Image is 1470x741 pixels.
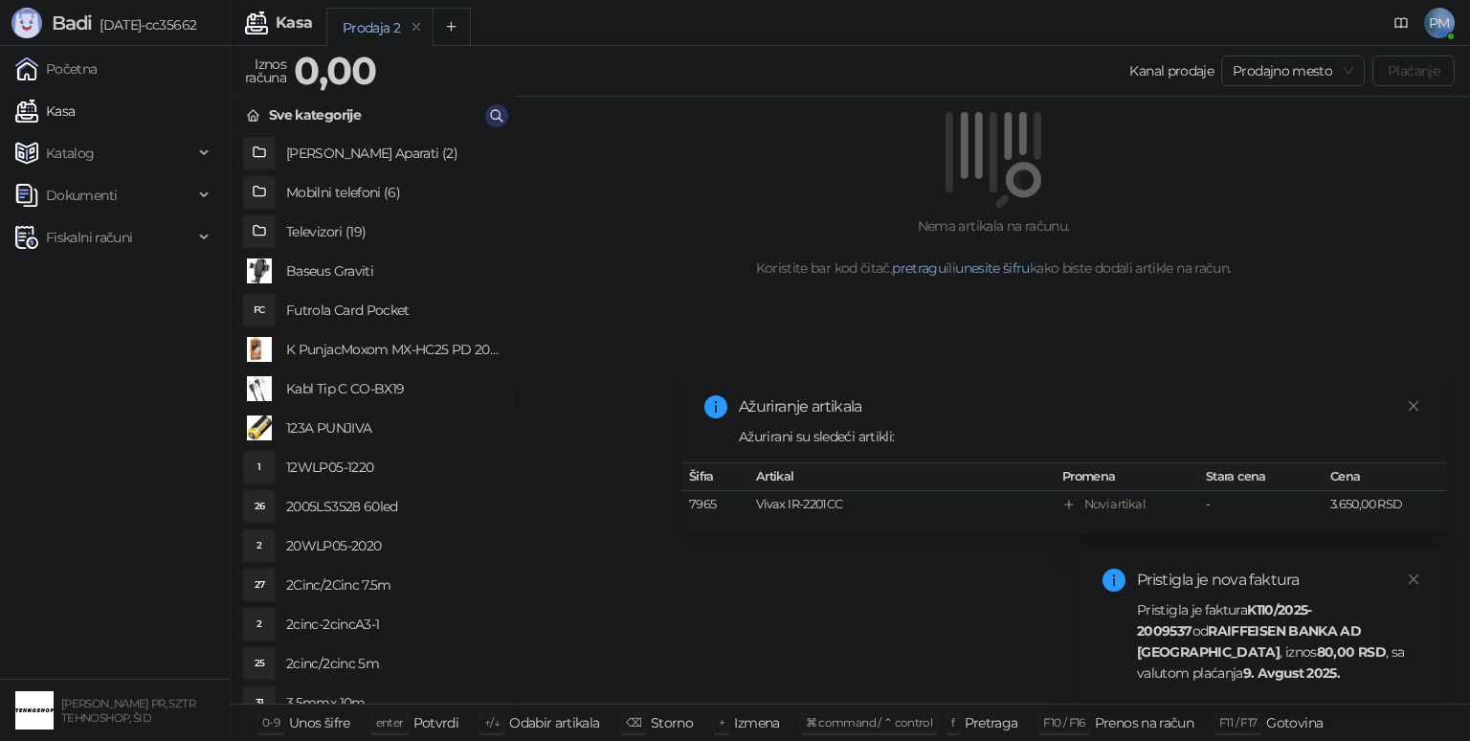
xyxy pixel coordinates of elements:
th: Promena [1055,463,1198,491]
div: Izmena [734,710,779,735]
a: unesite šifru [955,259,1030,277]
th: Cena [1323,463,1447,491]
a: Close [1403,569,1424,590]
h4: Futrola Card Pocket [286,295,501,326]
span: F10 / F16 [1043,715,1084,730]
div: Ažurirani su sledeći artikli: [739,426,1424,447]
span: ⌫ [626,715,641,730]
td: - [1198,491,1323,519]
img: Slika [244,413,275,443]
span: ↑/↓ [484,715,500,730]
button: Add tab [433,8,471,46]
div: 2 [244,609,275,640]
a: Dokumentacija [1386,8,1416,38]
span: 0-9 [262,715,279,730]
img: Slika [244,334,275,365]
div: Ažuriranje artikala [739,395,1424,418]
div: 27 [244,570,275,600]
span: + [719,715,724,730]
div: 2 [244,530,275,561]
td: 3.650,00 RSD [1323,491,1447,519]
div: Pristigla je faktura od , iznos , sa valutom plaćanja [1137,599,1424,684]
div: Prenos na račun [1095,710,1193,735]
div: grid [231,134,516,704]
span: Badi [52,11,92,34]
a: Close [1403,395,1424,416]
h4: 123A PUNJIVA [286,413,501,443]
div: 26 [244,491,275,522]
h4: Televizori (19) [286,216,501,247]
h4: K PunjacMoxom MX-HC25 PD 20W [286,334,501,365]
div: Kanal prodaje [1129,60,1214,81]
div: FC [244,295,275,326]
div: Novi artikal [1084,495,1145,514]
span: close [1407,573,1420,586]
strong: RAIFFEISEN BANKA AD [GEOGRAPHIC_DATA] [1137,622,1361,661]
button: Plaćanje [1372,56,1455,86]
span: Prodajno mesto [1233,56,1353,85]
h4: 2cinc/2cinc 5m [286,648,501,679]
a: Kasa [15,92,75,130]
div: Pristigla je nova faktura [1137,569,1424,592]
h4: [PERSON_NAME] Aparati (2) [286,138,501,168]
h4: 2Cinc/2Cinc 7.5m [286,570,501,600]
strong: 80,00 RSD [1317,643,1386,661]
th: Šifra [681,463,748,491]
img: Logo [11,8,42,38]
h4: 2cinc-2cincA3-1 [286,609,501,640]
span: info-circle [1102,569,1125,592]
strong: 9. Avgust 2025. [1243,664,1340,682]
h4: Kabl Tip C CO-BX19 [286,373,501,404]
span: info-circle [704,395,727,418]
img: 64x64-companyLogo-68805acf-9e22-4a20-bcb3-9756868d3d19.jpeg [15,691,54,730]
a: pretragu [892,259,946,277]
div: Odabir artikala [509,710,599,735]
span: F11 / F17 [1219,715,1257,730]
div: Pretraga [965,710,1018,735]
span: ⌘ command / ⌃ control [806,715,933,730]
div: 1 [244,452,275,483]
td: 7965 [681,491,748,519]
h4: Mobilni telefoni (6) [286,177,501,208]
h4: Baseus Graviti [286,256,501,286]
span: PM [1424,8,1455,38]
a: Početna [15,50,98,88]
td: Vivax IR-2201CC [748,491,1055,519]
img: Slika [244,373,275,404]
img: Slika [244,256,275,286]
th: Stara cena [1198,463,1323,491]
div: Storno [651,710,693,735]
span: Fiskalni računi [46,218,132,257]
div: Gotovina [1266,710,1323,735]
small: [PERSON_NAME] PR, SZTR TEHNOSHOP, ŠID [61,697,195,725]
h4: 2005LS3528 60led [286,491,501,522]
div: Nema artikala na računu. Koristite bar kod čitač, ili kako biste dodali artikle na račun. [540,215,1447,279]
button: remove [404,19,429,35]
div: 25 [244,648,275,679]
h4: 12WLP05-1220 [286,452,501,483]
div: Kasa [276,15,312,31]
span: f [951,715,954,730]
div: 31 [244,687,275,718]
div: Prodaja 2 [343,17,400,38]
th: Artikal [748,463,1055,491]
strong: 0,00 [294,47,376,94]
div: Iznos računa [241,52,290,90]
h4: 20WLP05-2020 [286,530,501,561]
span: close [1407,399,1420,413]
span: Katalog [46,134,95,172]
span: [DATE]-cc35662 [92,16,196,34]
h4: 3.5mmx 10m [286,687,501,718]
div: Unos šifre [289,710,350,735]
div: Sve kategorije [269,104,361,125]
div: Potvrdi [413,710,459,735]
span: Dokumenti [46,176,117,214]
strong: K110/2025-2009537 [1137,601,1312,640]
span: enter [376,715,404,730]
